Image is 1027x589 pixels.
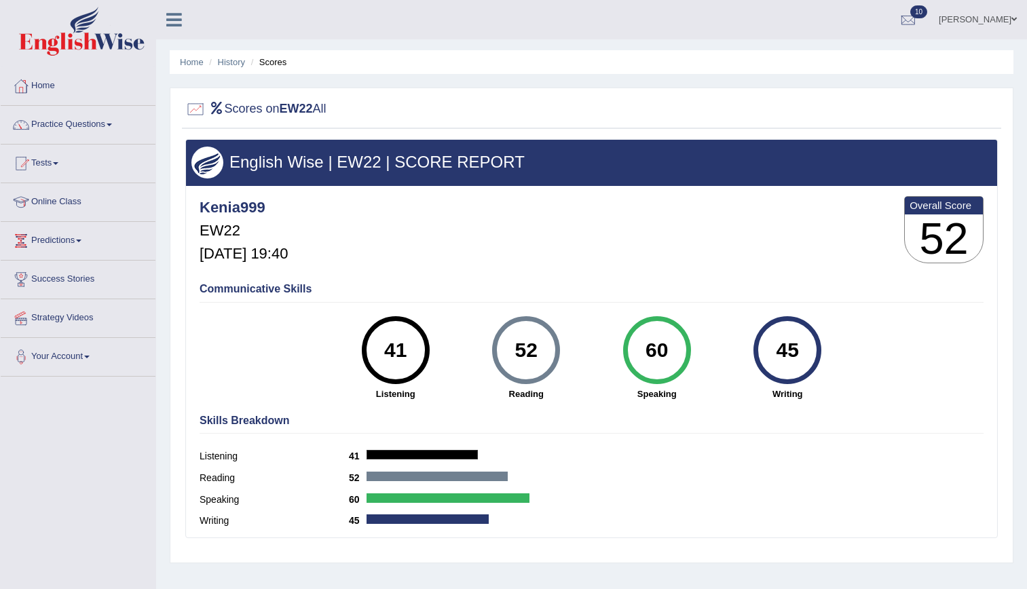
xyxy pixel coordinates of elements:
a: Home [180,57,204,67]
strong: Listening [337,387,455,400]
div: 41 [371,322,420,379]
div: 52 [502,322,551,379]
b: 52 [349,472,367,483]
img: wings.png [191,147,223,178]
b: Overall Score [910,199,978,211]
a: Your Account [1,338,155,372]
a: History [218,57,245,67]
h4: Skills Breakdown [200,415,984,427]
a: Practice Questions [1,106,155,140]
h4: Communicative Skills [200,283,984,295]
span: 10 [910,5,927,18]
h3: 52 [905,214,983,263]
a: Strategy Videos [1,299,155,333]
a: Success Stories [1,261,155,294]
h3: English Wise | EW22 | SCORE REPORT [191,153,992,171]
h5: [DATE] 19:40 [200,246,288,262]
div: 60 [632,322,681,379]
b: 45 [349,515,367,526]
li: Scores [248,56,287,69]
label: Listening [200,449,349,463]
h5: EW22 [200,223,288,239]
strong: Writing [729,387,846,400]
a: Tests [1,145,155,178]
div: 45 [763,322,813,379]
b: 60 [349,494,367,505]
h4: Kenia999 [200,199,288,216]
a: Predictions [1,222,155,256]
a: Online Class [1,183,155,217]
h2: Scores on All [185,99,326,119]
strong: Reading [468,387,585,400]
label: Reading [200,471,349,485]
strong: Speaking [599,387,716,400]
a: Home [1,67,155,101]
label: Speaking [200,493,349,507]
label: Writing [200,514,349,528]
b: EW22 [280,102,313,115]
b: 41 [349,451,367,461]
